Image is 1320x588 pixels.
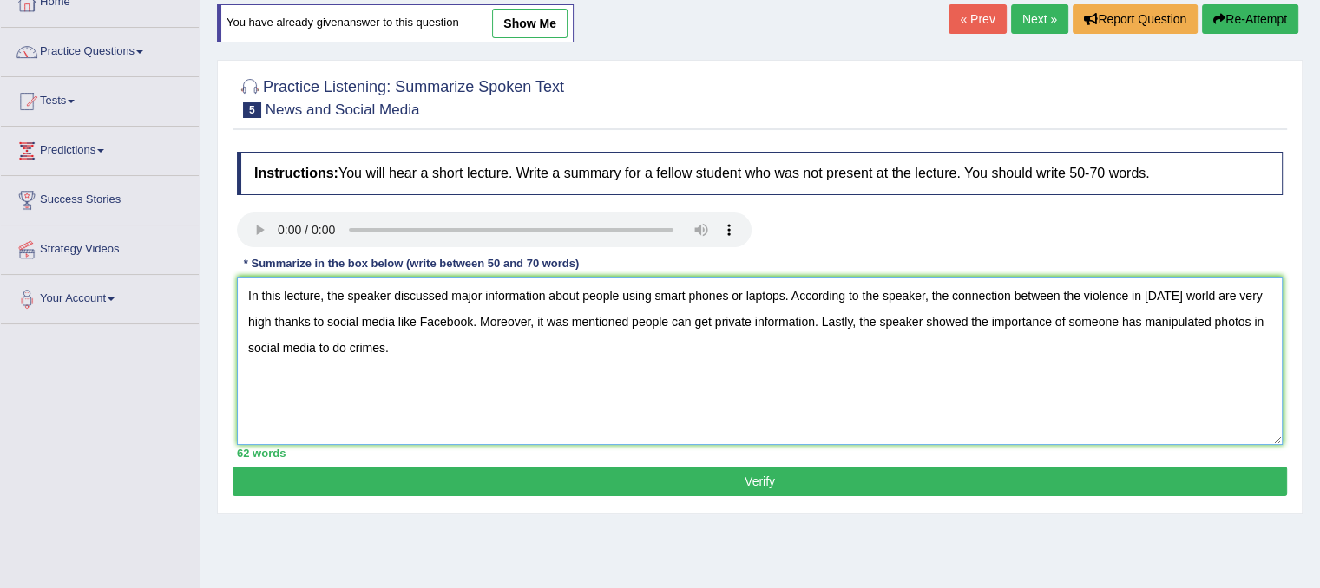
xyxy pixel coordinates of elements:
[1,176,199,219] a: Success Stories
[949,4,1006,34] a: « Prev
[492,9,568,38] a: show me
[237,256,586,272] div: * Summarize in the box below (write between 50 and 70 words)
[266,101,420,118] small: News and Social Media
[243,102,261,118] span: 5
[254,166,338,180] b: Instructions:
[1,275,199,318] a: Your Account
[1011,4,1068,34] a: Next »
[217,4,574,42] div: You have already given answer to this question
[237,75,564,118] h2: Practice Listening: Summarize Spoken Text
[1,225,199,269] a: Strategy Videos
[1073,4,1198,34] button: Report Question
[233,467,1287,496] button: Verify
[237,445,1283,461] div: 62 words
[1,127,199,170] a: Predictions
[1202,4,1298,34] button: Re-Attempt
[1,77,199,121] a: Tests
[237,152,1283,195] h4: You will hear a short lecture. Write a summary for a fellow student who was not present at the le...
[1,28,199,71] a: Practice Questions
